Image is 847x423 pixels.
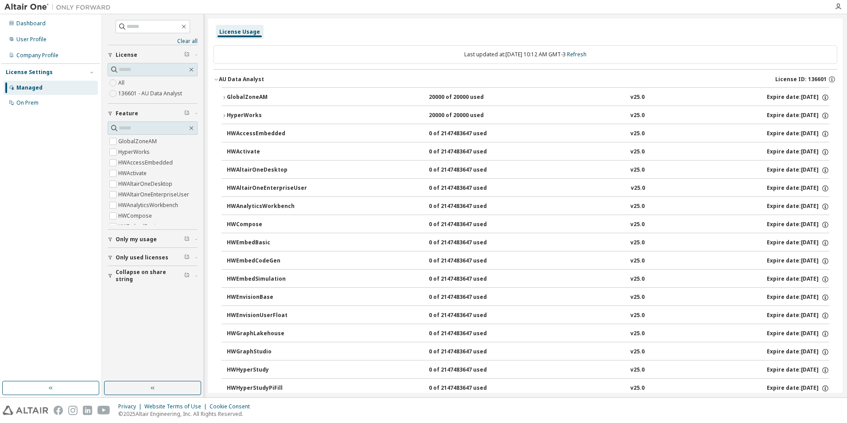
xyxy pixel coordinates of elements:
div: v25.0 [630,330,645,338]
div: v25.0 [630,348,645,356]
div: 0 of 2147483647 used [429,239,509,247]
img: facebook.svg [54,406,63,415]
button: HWEnvisionUserFloat0 of 2147483647 usedv25.0Expire date:[DATE] [227,306,829,325]
div: v25.0 [630,275,645,283]
div: HWAnalyticsWorkbench [227,203,307,211]
div: v25.0 [630,148,645,156]
div: v25.0 [630,94,645,102]
div: Expire date: [DATE] [767,330,829,338]
div: HWAccessEmbedded [227,130,307,138]
button: Only my usage [108,230,198,249]
label: HWActivate [118,168,148,179]
div: 0 of 2147483647 used [429,384,509,392]
span: Collapse on share string [116,269,184,283]
div: v25.0 [630,221,645,229]
div: v25.0 [630,203,645,211]
div: Expire date: [DATE] [767,166,829,174]
button: HWAltairOneDesktop0 of 2147483647 usedv25.0Expire date:[DATE] [227,161,829,180]
span: Clear filter [184,51,190,59]
div: HWAltairOneDesktop [227,166,307,174]
div: HWEmbedBasic [227,239,307,247]
button: HWGraphStudio0 of 2147483647 usedv25.0Expire date:[DATE] [227,342,829,362]
div: HWHyperStudyPiFill [227,384,307,392]
div: HWEnvisionBase [227,294,307,302]
button: Collapse on share string [108,266,198,286]
div: License Settings [6,69,53,76]
div: v25.0 [630,239,645,247]
div: 0 of 2147483647 used [429,294,509,302]
div: HWEmbedCodeGen [227,257,307,265]
button: AU Data AnalystLicense ID: 136601 [214,70,837,89]
div: HWActivate [227,148,307,156]
a: Clear all [108,38,198,45]
div: Expire date: [DATE] [767,294,829,302]
div: Expire date: [DATE] [767,94,829,102]
span: Only used licenses [116,254,168,261]
div: 0 of 2147483647 used [429,257,509,265]
div: v25.0 [630,384,645,392]
div: 0 of 2147483647 used [429,312,509,320]
span: License ID: 136601 [775,76,827,83]
div: v25.0 [630,130,645,138]
button: HWAltairOneEnterpriseUser0 of 2147483647 usedv25.0Expire date:[DATE] [227,179,829,198]
label: HWCompose [118,211,154,221]
div: User Profile [16,36,47,43]
button: HWActivate0 of 2147483647 usedv25.0Expire date:[DATE] [227,142,829,162]
button: HWEmbedCodeGen0 of 2147483647 usedv25.0Expire date:[DATE] [227,251,829,271]
label: HWAltairOneDesktop [118,179,174,189]
div: AU Data Analyst [219,76,264,83]
div: HWGraphStudio [227,348,307,356]
button: License [108,45,198,65]
div: 0 of 2147483647 used [429,203,509,211]
button: HWEmbedBasic0 of 2147483647 usedv25.0Expire date:[DATE] [227,233,829,253]
button: HWHyperStudyPiFill0 of 2147483647 usedv25.0Expire date:[DATE] [227,379,829,398]
span: Clear filter [184,272,190,279]
img: youtube.svg [97,406,110,415]
a: Refresh [567,51,587,58]
div: 0 of 2147483647 used [429,184,509,192]
button: GlobalZoneAM20000 of 20000 usedv25.0Expire date:[DATE] [221,88,829,107]
img: linkedin.svg [83,406,92,415]
div: Expire date: [DATE] [767,221,829,229]
div: v25.0 [630,312,645,320]
span: License [116,51,137,59]
div: Website Terms of Use [144,403,210,410]
div: Last updated at: [DATE] 10:12 AM GMT-3 [214,45,837,64]
div: v25.0 [630,112,645,120]
div: 0 of 2147483647 used [429,275,509,283]
div: v25.0 [630,166,645,174]
span: Feature [116,110,138,117]
label: HWAnalyticsWorkbench [118,200,180,211]
div: 20000 of 20000 used [429,94,509,102]
img: instagram.svg [68,406,78,415]
div: On Prem [16,99,39,106]
button: HWEmbedSimulation0 of 2147483647 usedv25.0Expire date:[DATE] [227,270,829,289]
label: HyperWorks [118,147,152,157]
p: © 2025 Altair Engineering, Inc. All Rights Reserved. [118,410,255,418]
button: HWEnvisionBase0 of 2147483647 usedv25.0Expire date:[DATE] [227,288,829,307]
div: HWCompose [227,221,307,229]
div: 0 of 2147483647 used [429,221,509,229]
img: altair_logo.svg [3,406,48,415]
span: Clear filter [184,254,190,261]
div: License Usage [219,28,260,35]
div: Managed [16,84,43,91]
img: Altair One [4,3,115,12]
div: Expire date: [DATE] [767,148,829,156]
div: v25.0 [630,366,645,374]
div: 0 of 2147483647 used [429,166,509,174]
button: Feature [108,104,198,123]
div: 0 of 2147483647 used [429,366,509,374]
div: Expire date: [DATE] [767,257,829,265]
div: v25.0 [630,257,645,265]
label: GlobalZoneAM [118,136,159,147]
label: HWEmbedBasic [118,221,160,232]
div: HWEnvisionUserFloat [227,312,307,320]
div: Expire date: [DATE] [767,312,829,320]
div: Expire date: [DATE] [767,384,829,392]
div: HWAltairOneEnterpriseUser [227,184,307,192]
div: Expire date: [DATE] [767,366,829,374]
div: Expire date: [DATE] [767,275,829,283]
div: Cookie Consent [210,403,255,410]
div: Expire date: [DATE] [767,239,829,247]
